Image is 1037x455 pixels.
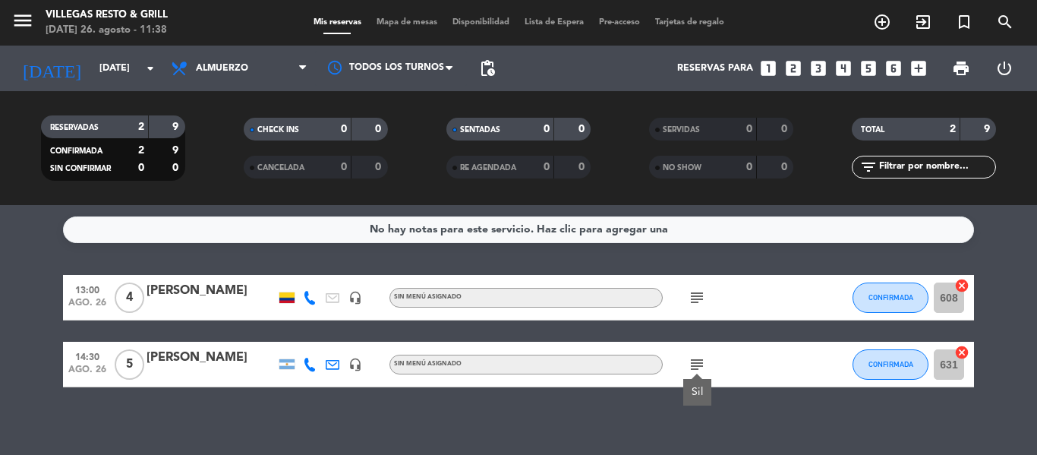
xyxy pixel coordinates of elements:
span: Mapa de mesas [369,18,445,27]
strong: 2 [138,145,144,156]
span: Almuerzo [196,63,248,74]
strong: 0 [746,162,752,172]
i: looks_3 [808,58,828,78]
i: headset_mic [348,291,362,305]
span: Sin menú asignado [394,294,462,300]
i: looks_5 [859,58,878,78]
strong: 2 [138,122,144,132]
span: 14:30 [68,347,106,365]
strong: 0 [375,162,384,172]
i: add_circle_outline [873,13,891,31]
i: looks_two [783,58,803,78]
i: looks_one [758,58,778,78]
span: ago. 26 [68,298,106,315]
i: filter_list [859,158,878,176]
span: CHECK INS [257,126,299,134]
i: headset_mic [348,358,362,371]
div: No hay notas para este servicio. Haz clic para agregar una [370,221,668,239]
i: arrow_drop_down [141,59,159,77]
div: Sil [692,384,704,400]
span: 5 [115,349,144,380]
span: pending_actions [478,59,496,77]
span: ago. 26 [68,365,106,382]
strong: 2 [950,124,956,134]
strong: 0 [781,124,790,134]
i: subject [688,289,706,307]
strong: 0 [544,124,550,134]
strong: 0 [746,124,752,134]
span: 13:00 [68,280,106,298]
i: power_settings_new [995,59,1013,77]
i: looks_6 [884,58,903,78]
div: Villegas Resto & Grill [46,8,168,23]
span: SENTADAS [460,126,500,134]
strong: 0 [341,162,347,172]
div: [PERSON_NAME] [147,348,276,368]
i: cancel [954,345,969,360]
span: CONFIRMADA [868,360,913,368]
strong: 9 [984,124,993,134]
i: search [996,13,1014,31]
strong: 9 [172,122,181,132]
strong: 0 [781,162,790,172]
i: turned_in_not [955,13,973,31]
strong: 0 [544,162,550,172]
span: print [952,59,970,77]
span: Pre-acceso [591,18,648,27]
span: NO SHOW [663,164,701,172]
span: TOTAL [861,126,884,134]
button: menu [11,9,34,37]
i: subject [688,355,706,374]
div: [DATE] 26. agosto - 11:38 [46,23,168,38]
strong: 0 [375,124,384,134]
span: CONFIRMADA [50,147,102,155]
i: cancel [954,278,969,293]
i: exit_to_app [914,13,932,31]
span: RESERVADAS [50,124,99,131]
strong: 0 [578,162,588,172]
strong: 9 [172,145,181,156]
span: Lista de Espera [517,18,591,27]
div: LOG OUT [982,46,1026,91]
span: Disponibilidad [445,18,517,27]
span: 4 [115,283,144,313]
span: SIN CONFIRMAR [50,165,111,172]
i: looks_4 [834,58,853,78]
strong: 0 [578,124,588,134]
div: [PERSON_NAME] [147,281,276,301]
strong: 0 [341,124,347,134]
i: add_box [909,58,928,78]
span: Tarjetas de regalo [648,18,732,27]
input: Filtrar por nombre... [878,159,995,175]
span: Sin menú asignado [394,361,462,367]
span: CANCELADA [257,164,304,172]
span: RE AGENDADA [460,164,516,172]
span: Reservas para [677,63,753,74]
i: menu [11,9,34,32]
span: SERVIDAS [663,126,700,134]
i: [DATE] [11,52,92,85]
button: CONFIRMADA [853,283,928,313]
button: CONFIRMADA [853,349,928,380]
span: Mis reservas [306,18,369,27]
strong: 0 [172,163,181,173]
strong: 0 [138,163,144,173]
span: CONFIRMADA [868,293,913,302]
